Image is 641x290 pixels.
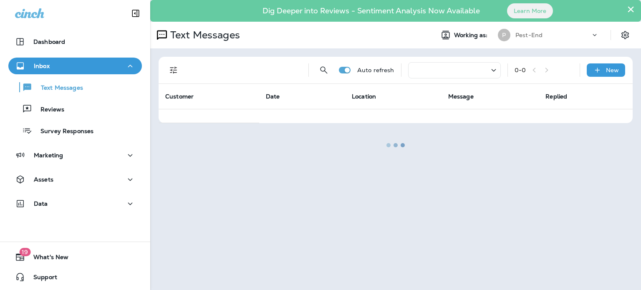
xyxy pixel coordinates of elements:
[32,106,64,114] p: Reviews
[33,84,83,92] p: Text Messages
[8,269,142,285] button: Support
[25,274,57,284] span: Support
[34,200,48,207] p: Data
[34,176,53,183] p: Assets
[8,171,142,188] button: Assets
[124,5,147,22] button: Collapse Sidebar
[25,254,68,264] span: What's New
[19,248,30,256] span: 19
[606,67,619,73] p: New
[8,122,142,139] button: Survey Responses
[8,249,142,265] button: 19What's New
[8,100,142,118] button: Reviews
[33,38,65,45] p: Dashboard
[8,195,142,212] button: Data
[8,147,142,164] button: Marketing
[34,152,63,159] p: Marketing
[32,128,93,136] p: Survey Responses
[8,78,142,96] button: Text Messages
[34,63,50,69] p: Inbox
[8,33,142,50] button: Dashboard
[8,58,142,74] button: Inbox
